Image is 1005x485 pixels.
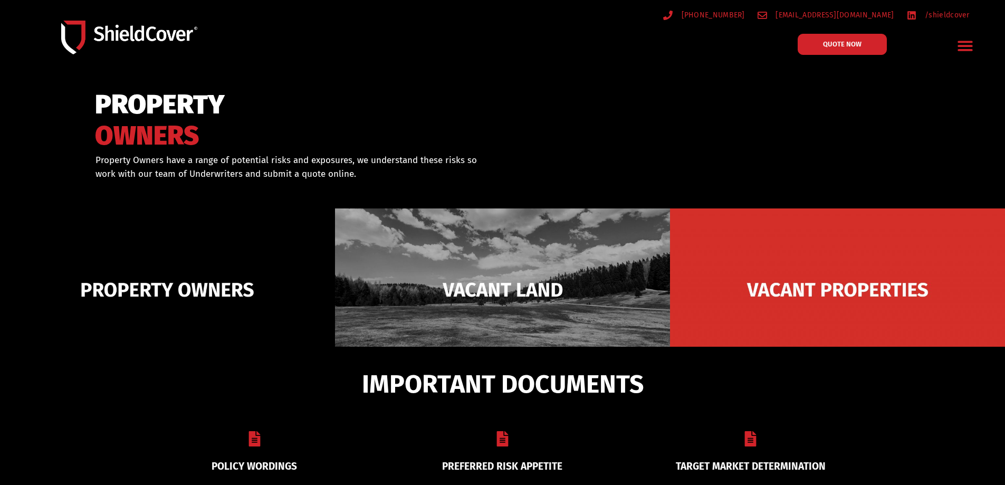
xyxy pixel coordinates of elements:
a: QUOTE NOW [798,34,887,55]
img: Shield-Cover-Underwriting-Australia-logo-full [61,21,197,54]
a: POLICY WORDINGS [212,460,297,472]
a: TARGET MARKET DETERMINATION [676,460,826,472]
a: [PHONE_NUMBER] [663,8,745,22]
a: /shieldcover [907,8,970,22]
span: /shieldcover [922,8,970,22]
p: Property Owners have a range of potential risks and exposures, we understand these risks so work ... [95,154,489,180]
span: IMPORTANT DOCUMENTS [362,374,644,394]
span: PROPERTY [95,94,225,116]
span: QUOTE NOW [823,41,862,47]
div: Menu Toggle [953,33,978,58]
a: [EMAIL_ADDRESS][DOMAIN_NAME] [758,8,894,22]
a: PREFERRED RISK APPETITE [442,460,562,472]
span: [PHONE_NUMBER] [679,8,745,22]
img: Vacant Land liability cover [335,208,670,371]
span: [EMAIL_ADDRESS][DOMAIN_NAME] [773,8,894,22]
